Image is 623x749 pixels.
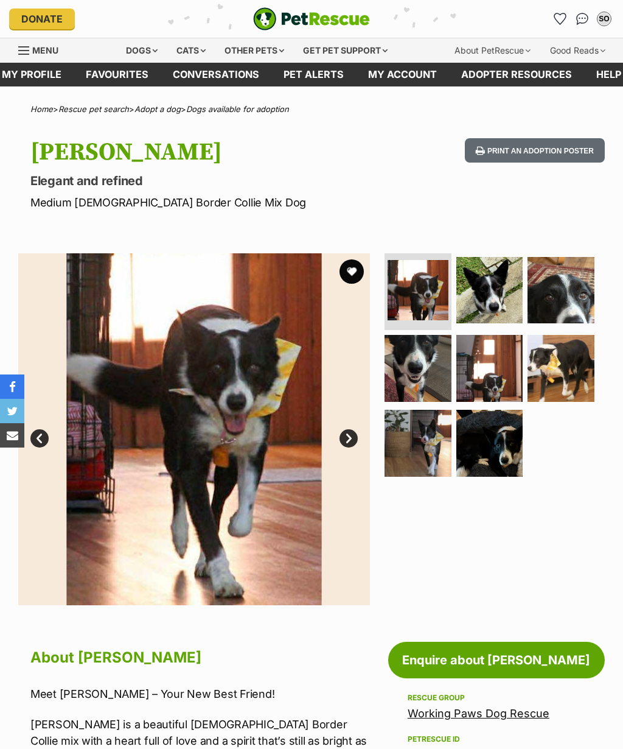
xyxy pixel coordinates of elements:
[573,9,592,29] a: Conversations
[18,253,370,605] img: Photo of Millie
[18,38,67,60] a: Menu
[527,335,594,402] img: Photo of Millie
[168,38,214,63] div: Cats
[408,734,585,744] div: PetRescue ID
[551,9,614,29] ul: Account quick links
[446,38,539,63] div: About PetRescue
[253,7,370,30] a: PetRescue
[598,13,610,25] div: SO
[117,38,166,63] div: Dogs
[253,7,370,30] img: logo-e224e6f780fb5917bec1dbf3a21bbac754714ae5b6737aabdf751b685950b380.svg
[30,138,382,166] h1: [PERSON_NAME]
[388,642,605,678] a: Enquire about [PERSON_NAME]
[408,693,585,703] div: Rescue group
[408,707,549,720] a: Working Paws Dog Rescue
[339,429,358,448] a: Next
[9,9,75,29] a: Donate
[294,38,396,63] div: Get pet support
[186,104,289,114] a: Dogs available for adoption
[134,104,181,114] a: Adopt a dog
[30,104,53,114] a: Home
[385,335,451,402] img: Photo of Millie
[30,429,49,448] a: Prev
[576,13,589,25] img: chat-41dd97257d64d25036548639549fe6c8038ab92f7586957e7f3b1b290dea8141.svg
[30,194,382,211] p: Medium [DEMOGRAPHIC_DATA] Border Collie Mix Dog
[594,9,614,29] button: My account
[30,644,370,671] h2: About [PERSON_NAME]
[356,63,449,86] a: My account
[456,410,523,477] img: Photo of Millie
[30,686,370,702] p: Meet [PERSON_NAME] – Your New Best Friend!
[58,104,129,114] a: Rescue pet search
[161,63,271,86] a: conversations
[456,257,523,324] img: Photo of Millie
[339,259,364,284] button: favourite
[551,9,570,29] a: Favourites
[449,63,584,86] a: Adopter resources
[465,138,605,163] button: Print an adoption poster
[216,38,293,63] div: Other pets
[32,45,58,55] span: Menu
[388,260,448,321] img: Photo of Millie
[541,38,614,63] div: Good Reads
[527,257,594,324] img: Photo of Millie
[456,335,523,402] img: Photo of Millie
[30,172,382,189] p: Elegant and refined
[271,63,356,86] a: Pet alerts
[385,410,451,477] img: Photo of Millie
[74,63,161,86] a: Favourites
